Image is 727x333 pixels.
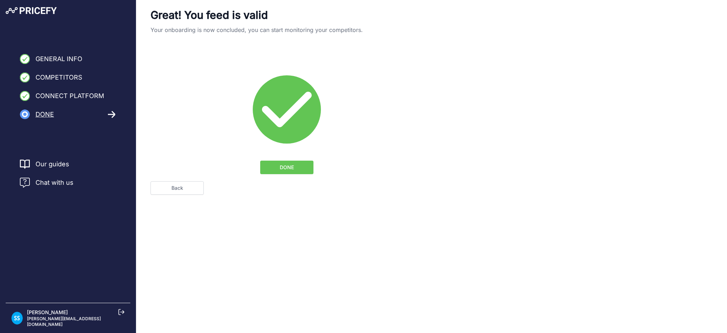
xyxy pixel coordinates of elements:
span: Done [35,109,54,119]
a: Our guides [35,159,69,169]
a: Chat with us [20,178,73,188]
span: DONE [280,164,294,171]
span: General Info [35,54,82,64]
p: [PERSON_NAME] [27,309,125,316]
span: Competitors [35,72,82,82]
p: Great! You feed is valid [151,9,423,21]
span: Connect Platform [35,91,104,101]
span: Chat with us [35,178,73,188]
img: Pricefy Logo [6,7,57,14]
button: DONE [260,161,313,174]
a: Back [151,181,204,195]
p: [PERSON_NAME][EMAIL_ADDRESS][DOMAIN_NAME] [27,316,125,327]
p: Your onboarding is now concluded, you can start monitoring your competitors. [151,26,423,34]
